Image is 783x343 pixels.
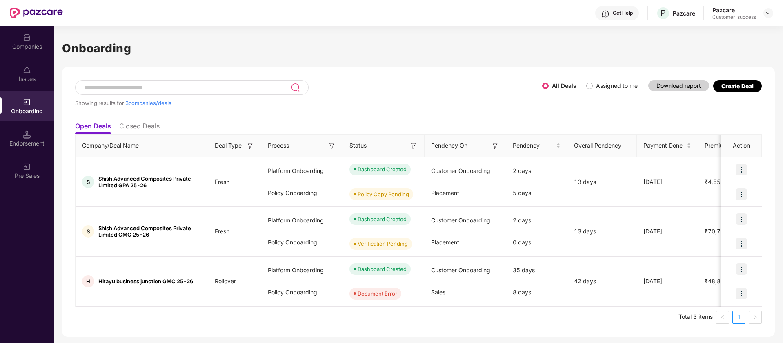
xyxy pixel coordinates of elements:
[261,231,343,253] div: Policy Onboarding
[98,175,202,188] span: Shish Advanced Composites Private Limited GPA 25-26
[76,135,208,157] th: Company/Deal Name
[567,227,637,236] div: 13 days
[23,130,31,139] img: svg+xml;base64,PHN2ZyB3aWR0aD0iMTQuNSIgaGVpZ2h0PSIxNC41IiB2aWV3Qm94PSIwIDAgMTYgMTYiIGZpbGw9Im5vbm...
[637,227,698,236] div: [DATE]
[749,311,762,324] li: Next Page
[567,135,637,157] th: Overall Pendency
[208,278,242,285] span: Rollover
[732,311,745,324] li: 1
[125,100,171,106] span: 3 companies/deals
[506,281,567,303] div: 8 days
[431,217,490,224] span: Customer Onboarding
[358,165,407,173] div: Dashboard Created
[431,289,445,296] span: Sales
[698,228,734,235] span: ₹70,760
[736,188,747,200] img: icon
[753,315,758,320] span: right
[23,34,31,42] img: svg+xml;base64,PHN2ZyBpZD0iQ29tcGFuaWVzIiB4bWxucz0iaHR0cDovL3d3dy53My5vcmcvMjAwMC9zdmciIHdpZHRoPS...
[673,9,695,17] div: Pazcare
[246,142,254,150] img: svg+xml;base64,PHN2ZyB3aWR0aD0iMTYiIGhlaWdodD0iMTYiIHZpZXdCb3g9IjAgMCAxNiAxNiIgZmlsbD0ibm9uZSIgeG...
[358,190,409,198] div: Policy Copy Pending
[736,213,747,225] img: icon
[637,177,698,186] div: [DATE]
[721,135,762,157] th: Action
[736,238,747,249] img: icon
[431,267,490,274] span: Customer Onboarding
[75,100,542,106] div: Showing results for
[648,80,709,91] button: Download report
[10,8,63,18] img: New Pazcare Logo
[765,10,772,16] img: svg+xml;base64,PHN2ZyBpZD0iRHJvcGRvd24tMzJ4MzIiIHhtbG5zPSJodHRwOi8vd3d3LnczLm9yZy8yMDAwL3N2ZyIgd2...
[261,259,343,281] div: Platform Onboarding
[698,178,731,185] span: ₹4,550
[506,182,567,204] div: 5 days
[119,122,160,134] li: Closed Deals
[208,178,236,185] span: Fresh
[431,167,490,174] span: Customer Onboarding
[328,142,336,150] img: svg+xml;base64,PHN2ZyB3aWR0aD0iMTYiIGhlaWdodD0iMTYiIHZpZXdCb3g9IjAgMCAxNiAxNiIgZmlsbD0ibm9uZSIgeG...
[736,288,747,299] img: icon
[721,83,754,90] div: Create Deal
[506,259,567,281] div: 35 days
[82,275,94,287] div: H
[261,182,343,204] div: Policy Onboarding
[716,311,729,324] li: Previous Page
[567,177,637,186] div: 13 days
[698,278,734,285] span: ₹48,817
[358,289,397,298] div: Document Error
[506,231,567,253] div: 0 days
[358,265,407,273] div: Dashboard Created
[215,141,242,150] span: Deal Type
[678,311,713,324] li: Total 3 items
[261,160,343,182] div: Platform Onboarding
[749,311,762,324] button: right
[349,141,367,150] span: Status
[601,10,609,18] img: svg+xml;base64,PHN2ZyBpZD0iSGVscC0zMngzMiIgeG1sbnM9Imh0dHA6Ly93d3cudzMub3JnLzIwMDAvc3ZnIiB3aWR0aD...
[567,277,637,286] div: 42 days
[358,240,408,248] div: Verification Pending
[596,82,638,89] label: Assigned to me
[98,225,202,238] span: Shish Advanced Composites Private Limited GMC 25-26
[698,135,751,157] th: Premium Paid
[491,142,499,150] img: svg+xml;base64,PHN2ZyB3aWR0aD0iMTYiIGhlaWdodD0iMTYiIHZpZXdCb3g9IjAgMCAxNiAxNiIgZmlsbD0ibm9uZSIgeG...
[431,239,459,246] span: Placement
[736,164,747,175] img: icon
[23,66,31,74] img: svg+xml;base64,PHN2ZyBpZD0iSXNzdWVzX2Rpc2FibGVkIiB4bWxucz0iaHR0cDovL3d3dy53My5vcmcvMjAwMC9zdmciIH...
[23,163,31,171] img: svg+xml;base64,PHN2ZyB3aWR0aD0iMjAiIGhlaWdodD0iMjAiIHZpZXdCb3g9IjAgMCAyMCAyMCIgZmlsbD0ibm9uZSIgeG...
[661,8,666,18] span: P
[261,209,343,231] div: Platform Onboarding
[637,277,698,286] div: [DATE]
[506,160,567,182] div: 2 days
[720,315,725,320] span: left
[712,14,756,20] div: Customer_success
[431,141,467,150] span: Pendency On
[733,311,745,323] a: 1
[75,122,111,134] li: Open Deals
[716,311,729,324] button: left
[23,98,31,106] img: svg+xml;base64,PHN2ZyB3aWR0aD0iMjAiIGhlaWdodD0iMjAiIHZpZXdCb3g9IjAgMCAyMCAyMCIgZmlsbD0ibm9uZSIgeG...
[513,141,554,150] span: Pendency
[82,176,94,188] div: S
[506,135,567,157] th: Pendency
[506,209,567,231] div: 2 days
[431,189,459,196] span: Placement
[643,141,685,150] span: Payment Done
[409,142,418,150] img: svg+xml;base64,PHN2ZyB3aWR0aD0iMTYiIGhlaWdodD0iMTYiIHZpZXdCb3g9IjAgMCAxNiAxNiIgZmlsbD0ibm9uZSIgeG...
[261,281,343,303] div: Policy Onboarding
[208,228,236,235] span: Fresh
[62,39,775,57] h1: Onboarding
[552,82,576,89] label: All Deals
[82,225,94,238] div: S
[358,215,407,223] div: Dashboard Created
[291,83,300,92] img: svg+xml;base64,PHN2ZyB3aWR0aD0iMjQiIGhlaWdodD0iMjUiIHZpZXdCb3g9IjAgMCAyNCAyNSIgZmlsbD0ibm9uZSIgeG...
[712,6,756,14] div: Pazcare
[736,263,747,275] img: icon
[637,135,698,157] th: Payment Done
[268,141,289,150] span: Process
[613,10,633,16] div: Get Help
[98,278,193,285] span: Hitayu business junction GMC 25-26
